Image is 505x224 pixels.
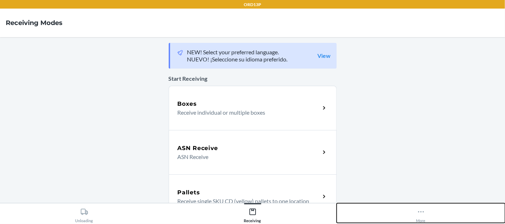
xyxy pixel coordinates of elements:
[178,153,315,161] p: ASN Receive
[318,52,331,59] a: View
[187,49,288,56] p: NEW! Select your preferred language.
[178,144,218,153] h5: ASN Receive
[187,56,288,63] p: NUEVO! ¡Seleccione su idioma preferido.
[244,205,261,223] div: Receiving
[169,130,337,174] a: ASN ReceiveASN Receive
[178,197,315,205] p: Receive single SKU CD (yellow) pallets to one location
[178,108,315,117] p: Receive individual or multiple boxes
[168,203,337,223] button: Receiving
[169,86,337,130] a: BoxesReceive individual or multiple boxes
[337,203,505,223] button: More
[416,205,426,223] div: More
[169,174,337,219] a: PalletsReceive single SKU CD (yellow) pallets to one location
[178,188,200,197] h5: Pallets
[75,205,93,223] div: Unloading
[6,18,63,28] h4: Receiving Modes
[178,100,197,108] h5: Boxes
[244,1,261,8] p: ORD13P
[169,74,337,83] p: Start Receiving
